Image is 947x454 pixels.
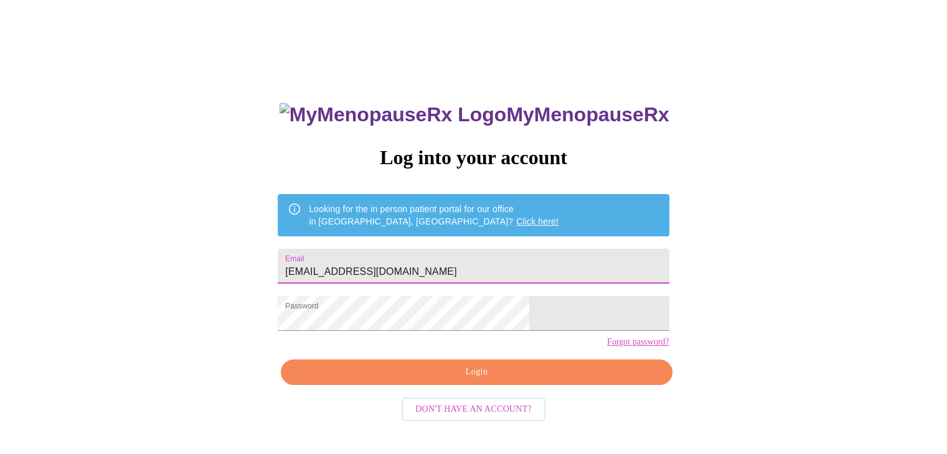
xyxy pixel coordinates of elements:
[607,337,669,347] a: Forgot password?
[278,146,669,169] h3: Log into your account
[516,216,558,226] a: Click here!
[398,402,549,413] a: Don't have an account?
[280,103,506,126] img: MyMenopauseRx Logo
[295,364,657,380] span: Login
[309,198,558,233] div: Looking for the in person patient portal for our office in [GEOGRAPHIC_DATA], [GEOGRAPHIC_DATA]?
[415,402,532,417] span: Don't have an account?
[280,103,669,126] h3: MyMenopauseRx
[281,359,672,385] button: Login
[402,397,545,422] button: Don't have an account?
